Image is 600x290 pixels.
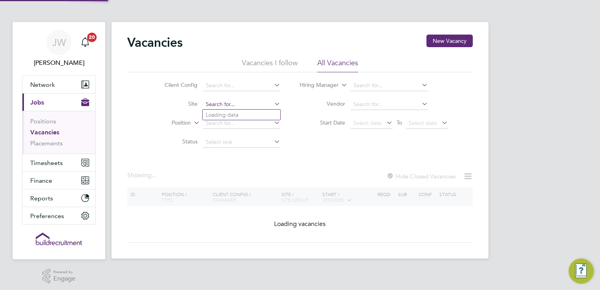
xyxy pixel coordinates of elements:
input: Select one [203,137,280,148]
span: Reports [30,195,53,202]
button: Engage Resource Center [569,259,594,284]
input: Search for... [203,118,280,129]
span: Timesheets [30,159,63,167]
div: Showing [127,171,158,180]
input: Search for... [203,80,280,91]
span: Select date [353,119,382,127]
li: Loading data [203,110,280,120]
label: Hide Closed Vacancies [386,173,455,180]
a: Go to home page [22,233,96,245]
span: JW [52,37,66,48]
a: Vacancies [30,128,59,136]
button: Reports [22,189,95,207]
label: Start Date [300,119,345,126]
span: To [394,117,404,128]
span: Josh Wakefield [22,58,96,68]
input: Search for... [351,80,428,91]
span: Network [30,81,55,88]
button: New Vacancy [426,35,473,47]
span: ... [152,171,156,179]
li: Vacancies I follow [242,58,298,72]
span: Jobs [30,99,44,106]
span: Engage [53,275,75,282]
label: Hiring Manager [293,81,338,89]
label: Client Config [152,81,198,88]
a: Powered byEngage [42,269,76,284]
button: Timesheets [22,154,95,171]
button: Preferences [22,207,95,224]
a: 20 [77,30,93,55]
a: JW[PERSON_NAME] [22,30,96,68]
input: Search for... [351,99,428,110]
li: All Vacancies [317,58,358,72]
button: Network [22,76,95,93]
nav: Main navigation [13,22,105,259]
label: Site [152,100,198,107]
label: Vendor [300,100,345,107]
span: Powered by [53,269,75,275]
img: buildrec-logo-retina.png [36,233,82,245]
span: Preferences [30,212,64,220]
span: Select date [409,119,437,127]
span: 20 [87,33,97,42]
button: Finance [22,172,95,189]
button: Jobs [22,94,95,111]
span: Finance [30,177,52,184]
label: Status [152,138,198,145]
div: Jobs [22,111,95,154]
a: Placements [30,139,63,147]
input: Search for... [203,99,280,110]
h2: Vacancies [127,35,183,50]
label: Position [146,119,191,127]
a: Positions [30,117,56,125]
